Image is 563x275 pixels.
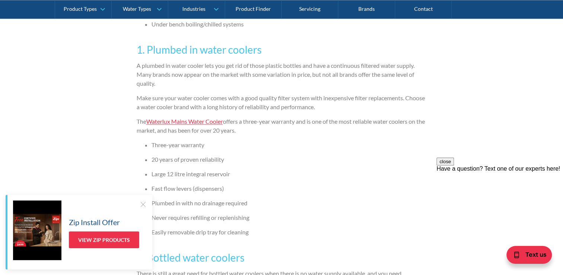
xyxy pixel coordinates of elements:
[151,140,427,149] li: Three-year warranty
[137,61,427,88] p: A plumbed in water cooler lets you get rid of those plastic bottles and have a continuous filtere...
[151,155,427,164] li: 20 years of proven reliability
[137,94,427,111] p: Make sure your water cooler comes with a good quality filter system with inexpensive filter repla...
[151,199,427,208] li: Plumbed in with no drainage required
[151,170,427,178] li: Large 12 litre integral reservoir
[13,200,61,260] img: Zip Install Offer
[137,117,427,135] p: The offers a three-year warranty and is one of the most reliable water coolers on the market, and...
[151,184,427,193] li: Fast flow levers (dispensers)
[137,42,427,57] h3: 1. Plumbed in water coolers
[146,118,223,125] a: Waterlux Mains Water Cooler
[436,158,563,247] iframe: podium webchat widget prompt
[151,228,427,237] li: Easily removable drip tray for cleaning
[64,6,97,12] div: Product Types
[151,20,427,29] li: Under bench boiling/chilled systems
[123,6,151,12] div: Water Types
[69,231,139,248] a: View Zip Products
[151,213,427,222] li: Never requires refilling or replenishing
[69,216,120,228] h5: Zip Install Offer
[137,250,427,265] h3: 2. Bottled water coolers
[182,6,205,12] div: Industries
[489,238,563,275] iframe: podium webchat widget bubble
